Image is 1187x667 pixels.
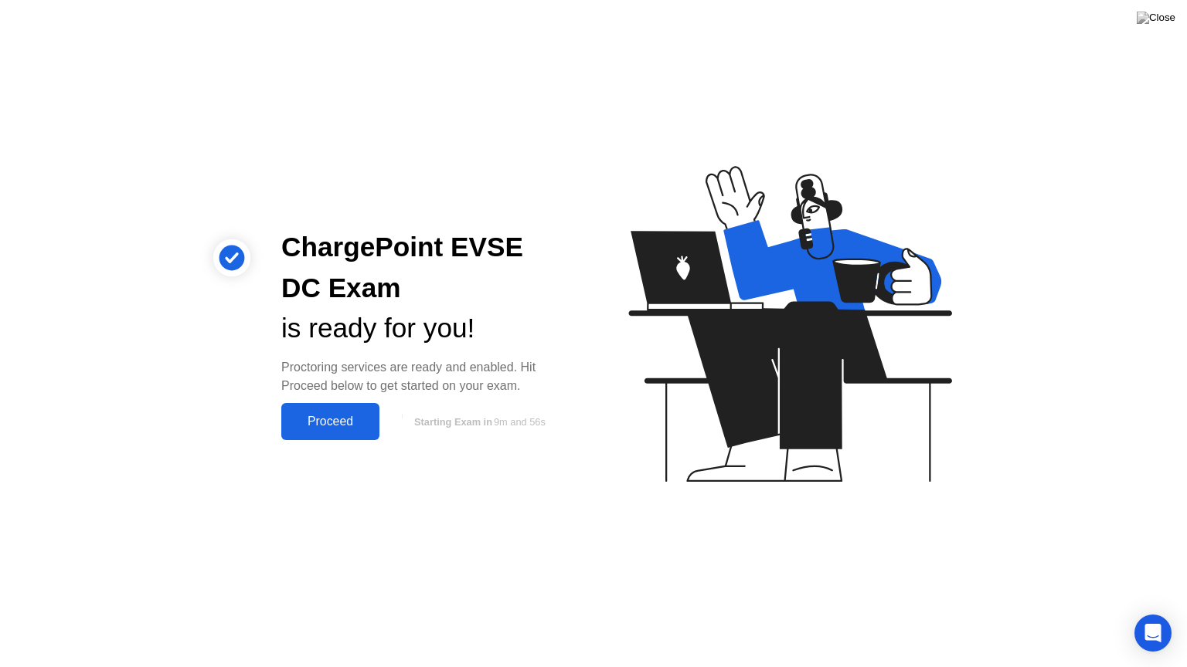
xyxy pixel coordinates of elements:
img: Close [1137,12,1175,24]
div: Proceed [286,415,375,428]
span: 9m and 56s [494,416,546,428]
button: Proceed [281,403,379,440]
div: is ready for you! [281,308,569,349]
div: ChargePoint EVSE DC Exam [281,227,569,309]
button: Starting Exam in9m and 56s [387,407,569,436]
div: Open Intercom Messenger [1134,615,1172,652]
div: Proctoring services are ready and enabled. Hit Proceed below to get started on your exam. [281,358,569,395]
